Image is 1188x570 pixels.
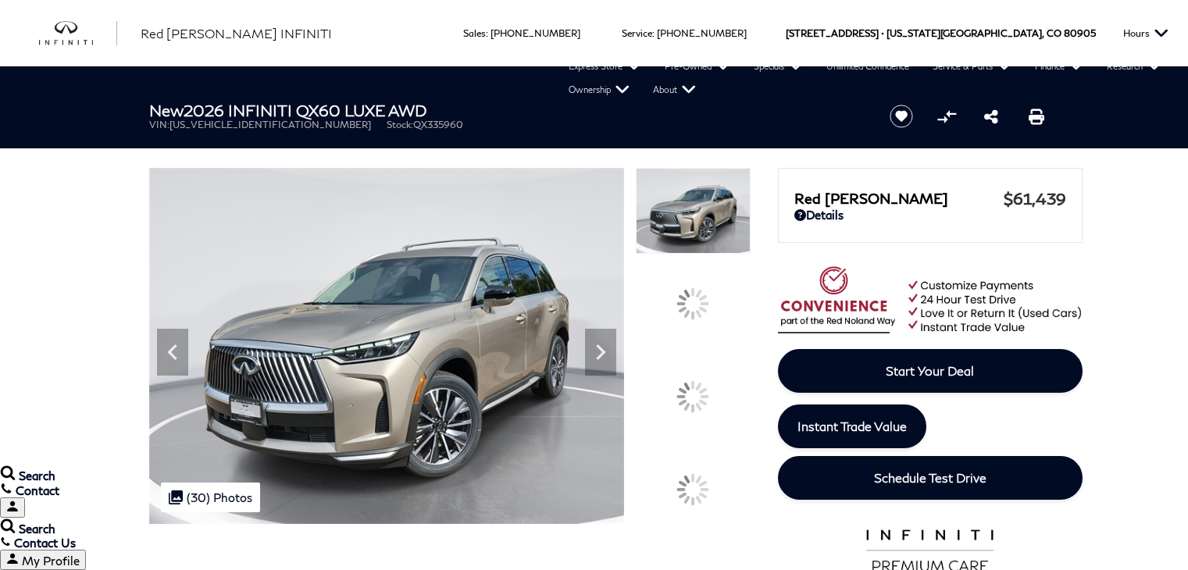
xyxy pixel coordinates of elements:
span: Sales [463,27,486,39]
span: Start Your Deal [886,363,974,378]
a: Print this New 2026 INFINITI QX60 LUXE AWD [1029,107,1044,126]
a: Research [1095,55,1173,78]
span: Red [PERSON_NAME] [794,190,1004,207]
button: Compare vehicle [935,105,958,128]
span: Stock: [387,119,413,130]
a: Red [PERSON_NAME] INFINITI [141,24,332,43]
nav: Main Navigation [16,55,1188,102]
span: Red [PERSON_NAME] INFINITI [141,26,332,41]
a: Express Store [557,55,653,78]
button: Save vehicle [884,104,919,129]
span: : [652,27,655,39]
a: Details [794,208,1066,222]
span: $61,439 [1004,189,1066,208]
strong: New [149,101,184,119]
img: New 2026 WARM TITANIUM INFINITI LUXE AWD image 1 [636,168,750,254]
h1: 2026 INFINITI QX60 LUXE AWD [149,102,864,119]
span: Contact Us [14,536,76,550]
span: Service [622,27,652,39]
span: QX335960 [413,119,463,130]
a: Share this New 2026 INFINITI QX60 LUXE AWD [984,107,998,126]
a: About [641,78,708,102]
img: INFINITI [39,21,117,46]
a: [PHONE_NUMBER] [657,27,747,39]
a: Specials [742,55,815,78]
img: New 2026 WARM TITANIUM INFINITI LUXE AWD image 1 [149,168,625,524]
a: infiniti [39,21,117,46]
span: VIN: [149,119,169,130]
a: [PHONE_NUMBER] [491,27,580,39]
a: Instant Trade Value [778,404,926,448]
span: Contact [16,483,59,497]
a: Red [PERSON_NAME] $61,439 [794,189,1066,208]
a: Schedule Test Drive [778,456,1083,500]
span: : [486,27,488,39]
span: [US_VEHICLE_IDENTIFICATION_NUMBER] [169,119,371,130]
a: [STREET_ADDRESS] • [US_STATE][GEOGRAPHIC_DATA], CO 80905 [786,27,1096,39]
span: My Profile [22,554,80,568]
a: Ownership [557,78,641,102]
span: Instant Trade Value [797,419,907,433]
a: Service & Parts [921,55,1023,78]
a: Start Your Deal [778,349,1083,393]
a: Pre-Owned [653,55,742,78]
a: Finance [1023,55,1095,78]
span: Search [19,468,55,483]
a: Unlimited Confidence [815,55,921,78]
span: Search [19,522,55,536]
